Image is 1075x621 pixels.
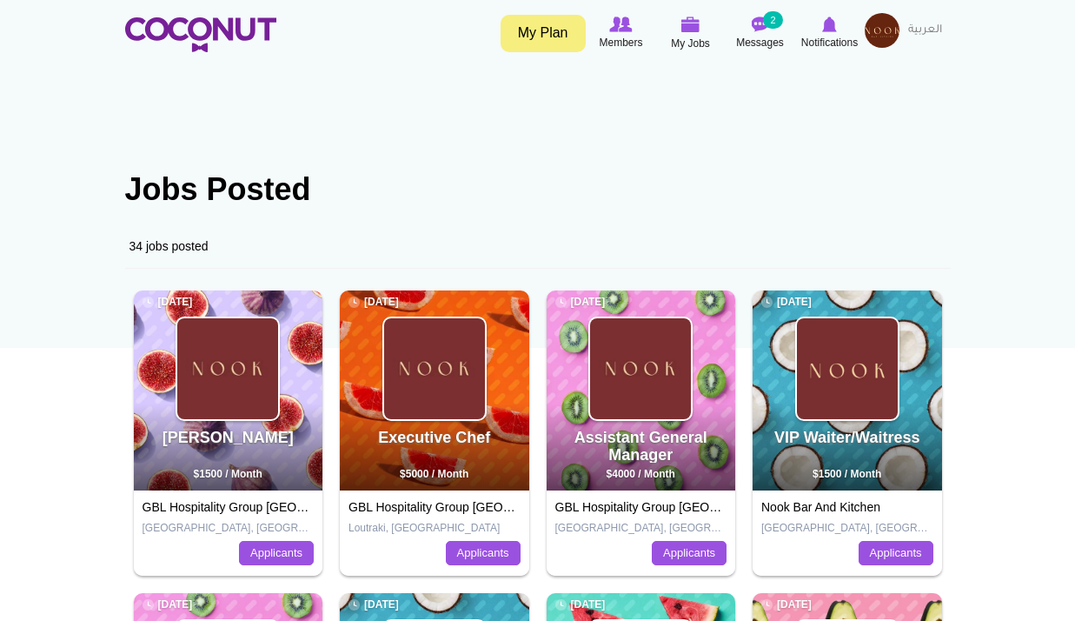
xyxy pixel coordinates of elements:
span: $1500 / Month [194,468,262,480]
a: Applicants [446,541,521,565]
span: My Jobs [671,35,710,52]
img: My Jobs [681,17,700,32]
span: [DATE] [348,598,399,612]
small: 2 [763,11,782,29]
a: Executive Chef [378,429,490,446]
img: Notifications [822,17,837,32]
span: [DATE] [143,295,193,310]
p: [GEOGRAPHIC_DATA], [GEOGRAPHIC_DATA] [761,521,933,536]
h1: Jobs Posted [125,172,951,207]
a: My Plan [501,15,586,52]
span: [DATE] [348,295,399,310]
span: Members [599,34,642,51]
a: Applicants [652,541,727,565]
a: Applicants [239,541,314,565]
a: Notifications Notifications [795,13,865,53]
span: [DATE] [761,598,812,612]
div: 34 jobs posted [125,224,951,269]
img: Messages [752,17,769,32]
a: My Jobs My Jobs [656,13,726,54]
a: Browse Members Members [587,13,656,53]
span: Messages [736,34,784,51]
a: Assistant General Manager [574,429,707,464]
span: [DATE] [555,295,606,310]
a: Nook Bar And Kitchen [761,500,880,514]
span: [DATE] [143,598,193,612]
a: VIP Waiter/Waitress [774,429,919,446]
a: Messages Messages 2 [726,13,795,53]
span: Notifications [801,34,858,51]
span: $1500 / Month [813,468,881,480]
span: [DATE] [761,295,812,310]
a: [PERSON_NAME] [163,429,294,446]
a: Applicants [859,541,933,565]
img: Home [125,17,276,52]
p: [GEOGRAPHIC_DATA], [GEOGRAPHIC_DATA] [555,521,727,536]
a: العربية [899,13,951,48]
span: $4000 / Month [607,468,675,480]
p: [GEOGRAPHIC_DATA], [GEOGRAPHIC_DATA] [143,521,315,536]
span: $5000 / Month [400,468,468,480]
p: Loutraki, [GEOGRAPHIC_DATA] [348,521,521,536]
span: [DATE] [555,598,606,612]
a: GBL Hospitality Group [GEOGRAPHIC_DATA] [143,500,393,514]
img: Browse Members [609,17,632,32]
a: GBL Hospitality Group [GEOGRAPHIC_DATA] [555,500,806,514]
a: GBL Hospitality Group [GEOGRAPHIC_DATA] [348,500,599,514]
